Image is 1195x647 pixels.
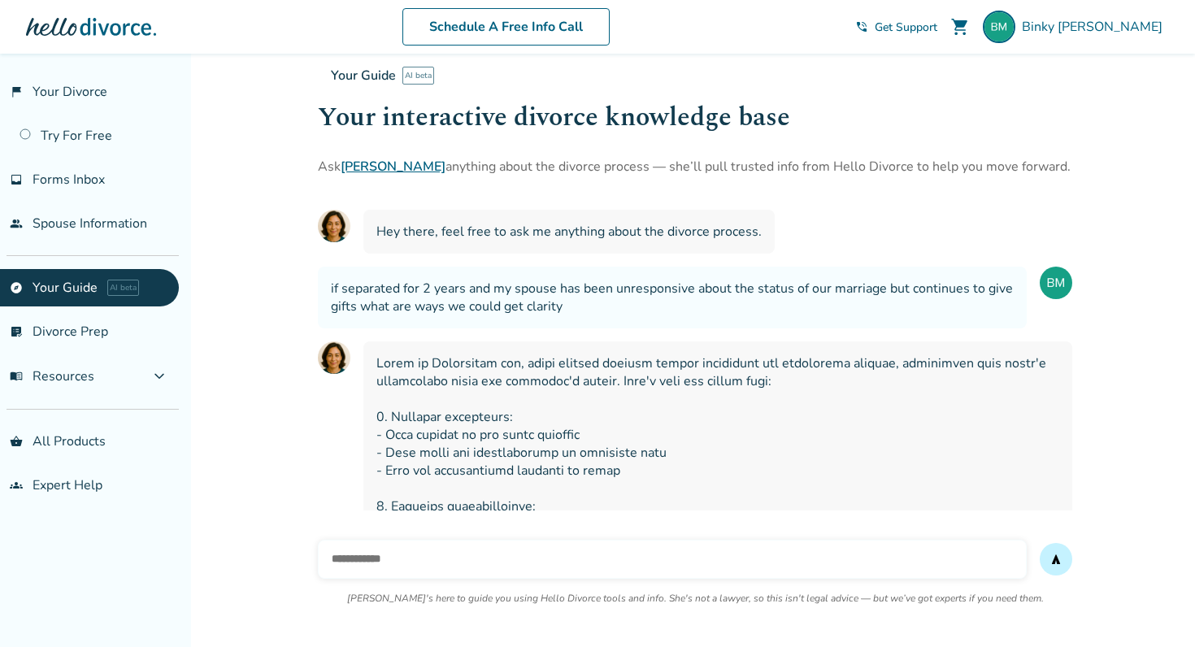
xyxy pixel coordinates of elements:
span: Hey there, feel free to ask me anything about the divorce process. [376,223,762,241]
span: flag_2 [10,85,23,98]
span: people [10,217,23,230]
span: Resources [10,367,94,385]
span: inbox [10,173,23,186]
span: shopping_cart [950,17,970,37]
img: AI Assistant [318,341,350,374]
img: binkyvm@gmail.com [983,11,1015,43]
a: phone_in_talkGet Support [855,20,937,35]
img: AI Assistant [318,210,350,242]
img: User [1040,267,1072,299]
span: explore [10,281,23,294]
a: [PERSON_NAME] [341,158,445,176]
span: Forms Inbox [33,171,105,189]
span: shopping_basket [10,435,23,448]
span: Your Guide [331,67,396,85]
span: list_alt_check [10,325,23,338]
span: if separated for 2 years and my spouse has been unresponsive about the status of our marriage but... [331,280,1014,315]
span: expand_more [150,367,169,386]
span: AI beta [402,67,434,85]
iframe: Chat Widget [1114,569,1195,647]
span: send [1049,553,1062,566]
span: AI beta [107,280,139,296]
button: send [1040,543,1072,575]
a: Schedule A Free Info Call [402,8,610,46]
p: [PERSON_NAME]'s here to guide you using Hello Divorce tools and info. She's not a lawyer, so this... [347,592,1044,605]
span: groups [10,479,23,492]
span: phone_in_talk [855,20,868,33]
span: menu_book [10,370,23,383]
span: Get Support [875,20,937,35]
span: Binky [PERSON_NAME] [1022,18,1169,36]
